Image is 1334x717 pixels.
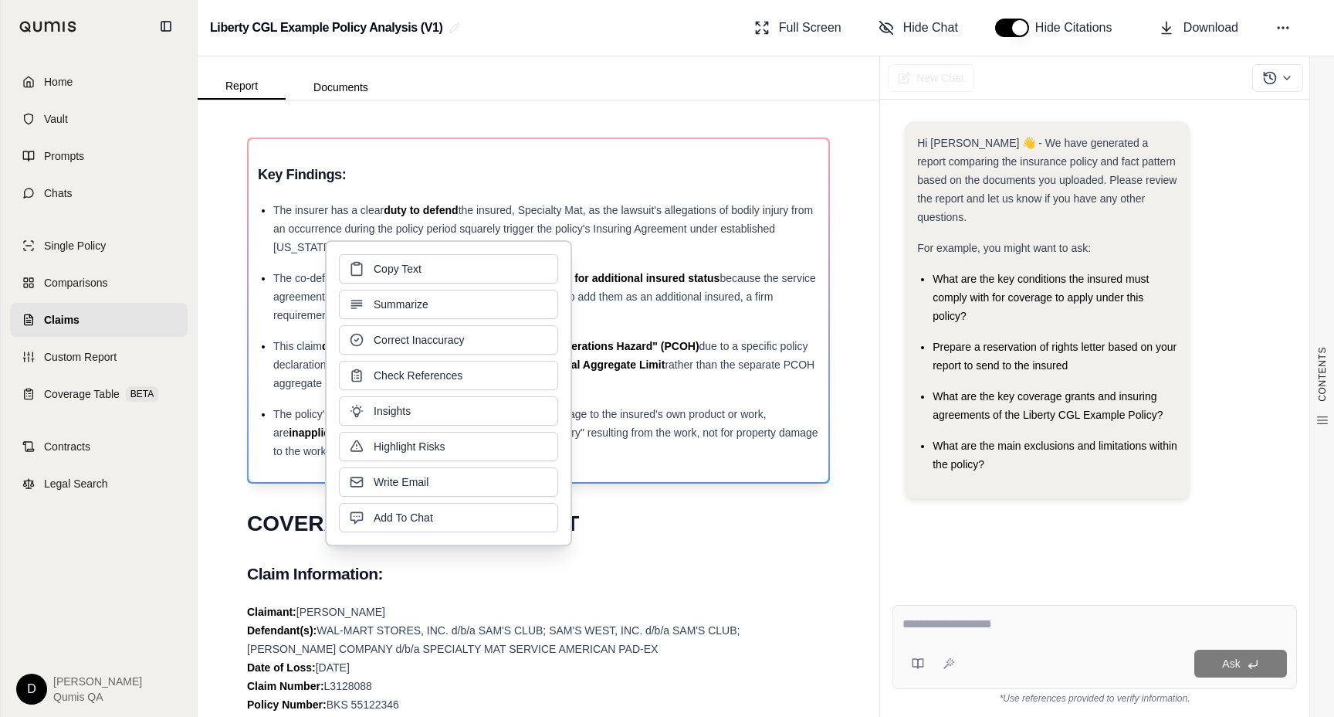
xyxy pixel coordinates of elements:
[10,139,188,173] a: Prompts
[933,273,1149,322] span: What are the key conditions the insured must comply with for coverage to apply under this policy?
[322,340,699,352] span: does not fall within the "Products-Completed Operations Hazard" (PCOH)
[892,689,1297,705] div: *Use references provided to verify information.
[489,272,719,284] span: does not qualify for additional insured status
[374,474,428,490] span: Write Email
[917,137,1177,223] span: Hi [PERSON_NAME] 👋 - We have generated a report comparing the insurance policy and fact pattern b...
[10,229,188,263] a: Single Policy
[327,698,399,711] span: BKS 55122346
[374,261,422,277] span: Copy Text
[247,661,316,674] strong: Date of Loss:
[247,624,317,637] strong: Defendant(s):
[258,161,819,189] h3: Key Findings:
[44,439,90,454] span: Contracts
[1316,347,1329,402] span: CONTENTS
[16,674,47,705] div: D
[273,204,384,216] span: The insurer has a clear
[374,368,462,383] span: Check References
[210,14,442,42] h2: Liberty CGL Example Policy Analysis (V1)
[933,440,1177,471] span: What are the main exclusions and limitations within the policy?
[44,238,106,253] span: Single Policy
[339,254,558,284] button: Copy Text
[1153,12,1244,43] button: Download
[10,430,188,464] a: Contracts
[247,680,324,692] strong: Claim Number:
[273,408,767,439] span: The policy's "business risk" exclusions, such as those for damage to the insured's own product or...
[10,65,188,99] a: Home
[273,272,489,284] span: The co-defendant, [PERSON_NAME]'s Club,
[779,19,841,37] span: Full Screen
[10,266,188,300] a: Comparisons
[44,386,120,402] span: Coverage Table
[374,439,445,454] span: Highlight Risks
[273,204,813,253] span: the insured, Specialty Mat, as the lawsuit's allegations of bodily injury from an occurrence duri...
[289,426,351,439] span: inapplicable
[273,426,818,457] span: because the claim is for third-party "bodily injury" resulting from the work, not for property da...
[247,558,830,590] h2: Claim Information:
[933,341,1177,372] span: Prepare a reservation of rights letter based on your report to send to the insured
[384,204,458,216] span: duty to defend
[10,102,188,136] a: Vault
[198,73,286,100] button: Report
[247,624,740,655] span: WAL-MART STORES, INC. d/b/a SAM'S CLUB; SAM'S WEST, INC. d/b/a SAM'S CLUB; [PERSON_NAME] COMPANY ...
[1222,658,1240,670] span: Ask
[1183,19,1238,37] span: Download
[44,148,84,164] span: Prompts
[1194,650,1287,678] button: Ask
[19,21,77,32] img: Qumis Logo
[540,358,665,371] span: General Aggregate Limit
[316,661,350,674] span: [DATE]
[296,606,385,618] span: [PERSON_NAME]
[154,14,178,39] button: Collapse sidebar
[247,606,296,618] strong: Claimant:
[273,272,816,321] span: because the service agreement lacks an explicit provision requiring Specialty Mat to add them as ...
[10,377,188,411] a: Coverage TableBETA
[126,386,158,402] span: BETA
[44,349,117,365] span: Custom Report
[10,340,188,374] a: Custom Report
[247,502,830,545] h1: COVERAGE ANALYSIS REPORT
[748,12,848,43] button: Full Screen
[324,680,372,692] span: L3128088
[339,290,558,319] button: Summarize
[1035,19,1122,37] span: Hide Citations
[44,275,107,291] span: Comparisons
[374,332,464,348] span: Correct Inaccuracy
[10,303,188,337] a: Claims
[933,390,1163,421] span: What are the key coverage grants and insuring agreements of the Liberty CGL Example Policy?
[339,503,558,532] button: Add To Chat
[44,312,80,328] span: Claims
[10,467,188,501] a: Legal Search
[44,476,108,491] span: Legal Search
[903,19,958,37] span: Hide Chat
[247,698,327,711] strong: Policy Number:
[339,396,558,426] button: Insights
[44,74,73,90] span: Home
[917,242,1091,254] span: For example, you might want to ask:
[44,111,68,127] span: Vault
[53,689,142,705] span: Qumis QA
[374,403,411,419] span: Insights
[273,340,322,352] span: This claim
[339,432,558,461] button: Highlight Risks
[374,510,433,525] span: Add To Chat
[374,297,428,312] span: Summarize
[53,674,142,689] span: [PERSON_NAME]
[339,361,558,390] button: Check References
[339,325,558,355] button: Correct Inaccuracy
[872,12,964,43] button: Hide Chat
[339,467,558,497] button: Write Email
[286,75,396,100] button: Documents
[10,176,188,210] a: Chats
[44,185,73,201] span: Chats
